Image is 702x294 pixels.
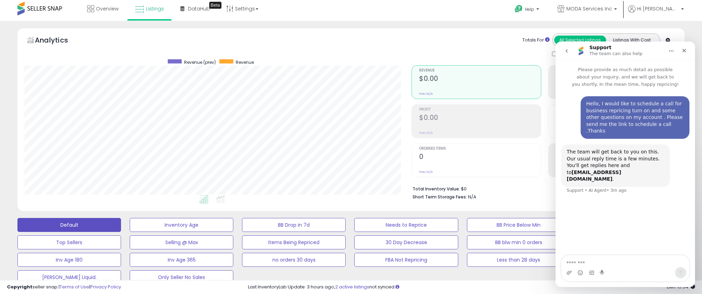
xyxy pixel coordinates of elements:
button: Selling @ Max [130,235,233,249]
button: Inventory Age [130,218,233,232]
span: DataHub [188,5,210,12]
div: Last InventoryLab Update: 3 hours ago, not synced. [248,284,695,291]
button: [PERSON_NAME] Liquid. [17,270,121,284]
button: Items Being Repriced [242,235,346,249]
h2: $0.00 [419,114,541,123]
button: Only Seller No Sales [130,270,233,284]
a: Terms of Use [60,284,89,290]
button: Inv Age 365 [130,253,233,267]
span: N/A [468,194,476,200]
button: 30 Day Decrease [354,235,458,249]
span: Overview [96,5,119,12]
span: MODA Services Inc [566,5,612,12]
button: All Selected Listings [554,36,606,45]
small: Prev: N/A [419,92,433,96]
span: Hi [PERSON_NAME] [637,5,679,12]
span: Revenue (prev) [184,59,216,65]
li: $0 [413,184,672,193]
span: Revenue [236,59,254,65]
button: BB Drop in 7d [242,218,346,232]
b: Short Term Storage Fees: [413,194,467,200]
div: Include Returns [547,50,604,58]
small: Prev: N/A [419,131,433,135]
div: Totals For [522,37,550,44]
button: BB Price Below Min [467,218,571,232]
button: no orders 30 days [242,253,346,267]
button: Default [17,218,121,232]
span: Listings [146,5,164,12]
button: BB blw min 0 orders [467,235,571,249]
h5: Analytics [35,35,82,47]
button: FBA Not Repricing [354,253,458,267]
i: Get Help [514,5,523,13]
a: 2 active listings [335,284,369,290]
a: Privacy Policy [90,284,121,290]
h2: 0 [419,153,541,162]
span: Profit [419,108,541,112]
span: Ordered Items [419,147,541,151]
button: Listings With Cost [606,36,658,45]
strong: Copyright [7,284,32,290]
h2: $0.00 [419,75,541,84]
button: Less than 28 days [467,253,571,267]
button: Inv Age 180 [17,253,121,267]
a: Hi [PERSON_NAME] [628,5,684,21]
button: Needs to Reprice [354,218,458,232]
div: seller snap | | [7,284,121,291]
iframe: Intercom live chat [556,42,695,287]
span: Help [525,6,534,12]
b: Total Inventory Value: [413,186,460,192]
span: Revenue [419,69,541,73]
small: Prev: N/A [419,170,433,174]
button: Top Sellers [17,235,121,249]
div: Tooltip anchor [209,2,221,9]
